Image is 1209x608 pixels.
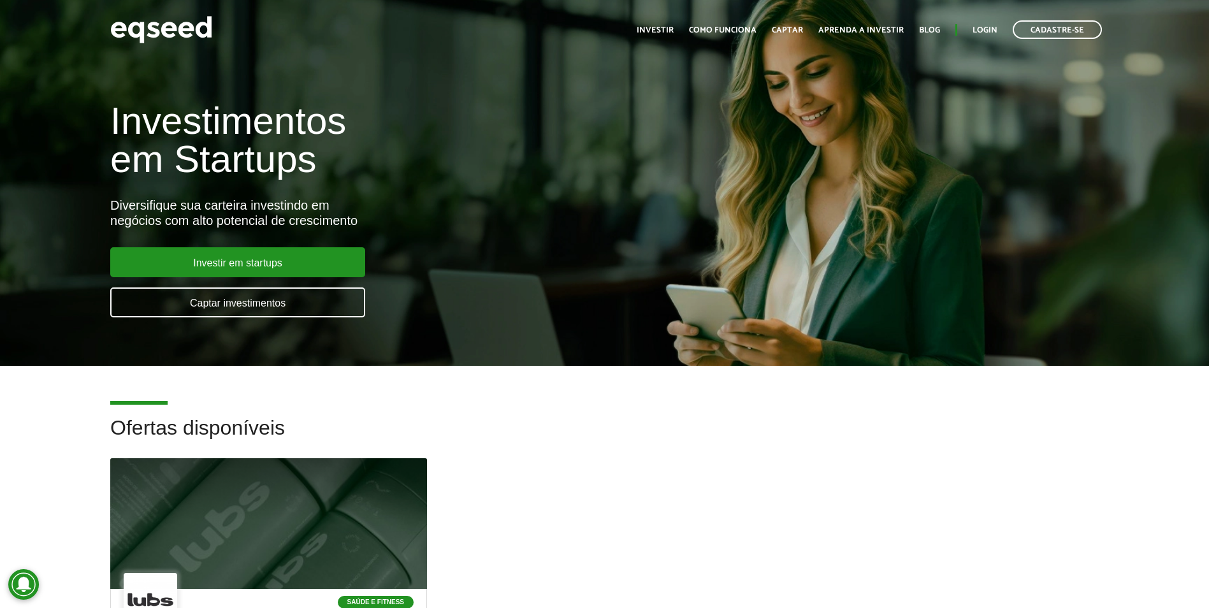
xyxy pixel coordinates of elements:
img: EqSeed [110,13,212,47]
a: Cadastre-se [1013,20,1102,39]
div: Diversifique sua carteira investindo em negócios com alto potencial de crescimento [110,198,696,228]
a: Investir em startups [110,247,365,277]
a: Aprenda a investir [818,26,904,34]
a: Captar [772,26,803,34]
a: Blog [919,26,940,34]
h2: Ofertas disponíveis [110,417,1099,458]
a: Login [973,26,997,34]
a: Como funciona [689,26,757,34]
a: Captar investimentos [110,287,365,317]
a: Investir [637,26,674,34]
h1: Investimentos em Startups [110,102,696,178]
